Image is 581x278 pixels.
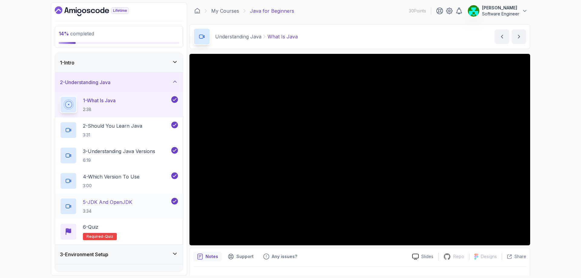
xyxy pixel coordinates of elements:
span: completed [59,31,94,37]
p: 4 - Which Version To Use [83,173,140,180]
button: notes button [193,252,222,261]
iframe: 1 - What is Java [189,54,530,245]
p: 1 - What Is Java [83,97,116,104]
span: quiz [105,234,113,239]
span: 14 % [59,31,69,37]
p: 3:34 [83,208,132,214]
a: My Courses [211,7,239,15]
button: 2-Understanding Java [55,73,183,92]
p: Notes [205,253,218,260]
p: Any issues? [272,253,297,260]
p: 3:31 [83,132,142,138]
button: next content [512,29,526,44]
button: Share [502,253,526,260]
p: 5 - JDK And OpenJDK [83,198,132,206]
p: 6 - Quiz [83,223,98,231]
button: previous content [495,29,509,44]
p: 6:19 [83,157,155,163]
p: 30 Points [409,8,426,14]
button: Support button [224,252,257,261]
p: What Is Java [268,33,298,40]
a: Dashboard [55,6,143,16]
p: Support [236,253,254,260]
p: [PERSON_NAME] [482,5,519,11]
p: Slides [421,253,433,260]
h3: 1 - Intro [60,59,74,66]
p: 3 - Understanding Java Versions [83,148,155,155]
button: 2-Should You Learn Java3:31 [60,122,178,139]
a: Dashboard [194,8,200,14]
button: 3-Understanding Java Versions6:19 [60,147,178,164]
h3: 3 - Environment Setup [60,251,108,258]
p: 2:38 [83,106,116,113]
p: Java for Beginners [250,7,294,15]
button: 3-Environment Setup [55,245,183,264]
p: 2 - Should You Learn Java [83,122,142,129]
img: user profile image [468,5,479,17]
h3: 2 - Understanding Java [60,79,110,86]
button: Feedback button [260,252,301,261]
span: Required- [87,234,105,239]
button: user profile image[PERSON_NAME]Software Engineer [468,5,528,17]
h3: 4 - Up And Running With Java [60,270,125,278]
p: Designs [481,253,497,260]
button: 6-QuizRequired-quiz [60,223,178,240]
button: 1-Intro [55,53,183,72]
p: 3:00 [83,183,140,189]
p: Software Engineer [482,11,519,17]
button: 5-JDK And OpenJDK3:34 [60,198,178,215]
p: Share [514,253,526,260]
a: Slides [407,253,438,260]
p: Understanding Java [215,33,261,40]
button: 1-What Is Java2:38 [60,96,178,113]
p: Repo [453,253,464,260]
button: 4-Which Version To Use3:00 [60,172,178,189]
